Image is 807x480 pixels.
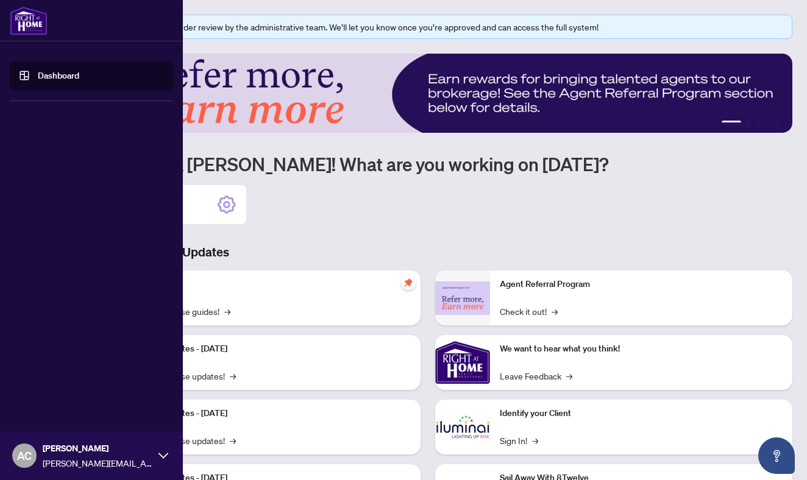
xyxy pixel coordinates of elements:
[746,121,751,125] button: 2
[500,342,783,356] p: We want to hear what you think!
[128,278,411,291] p: Self-Help
[500,305,558,318] a: Check it out!→
[566,369,572,383] span: →
[401,275,416,290] span: pushpin
[758,437,795,474] button: Open asap
[766,121,770,125] button: 4
[435,281,490,315] img: Agent Referral Program
[500,278,783,291] p: Agent Referral Program
[435,335,490,390] img: We want to hear what you think!
[17,447,32,464] span: AC
[43,442,152,455] span: [PERSON_NAME]
[722,121,741,125] button: 1
[435,400,490,454] img: Identify your Client
[500,434,538,447] a: Sign In!→
[128,342,411,356] p: Platform Updates - [DATE]
[532,434,538,447] span: →
[230,369,236,383] span: →
[63,54,792,133] img: Slide 0
[500,369,572,383] a: Leave Feedback→
[43,456,152,470] span: [PERSON_NAME][EMAIL_ADDRESS][DOMAIN_NAME]
[85,20,784,34] div: Your profile is currently under review by the administrative team. We’ll let you know once you’re...
[63,152,792,175] h1: Welcome back [PERSON_NAME]! What are you working on [DATE]?
[63,244,792,261] h3: Brokerage & Industry Updates
[500,407,783,420] p: Identify your Client
[224,305,230,318] span: →
[38,70,79,81] a: Dashboard
[775,121,780,125] button: 5
[756,121,761,125] button: 3
[10,6,48,35] img: logo
[552,305,558,318] span: →
[230,434,236,447] span: →
[128,407,411,420] p: Platform Updates - [DATE]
